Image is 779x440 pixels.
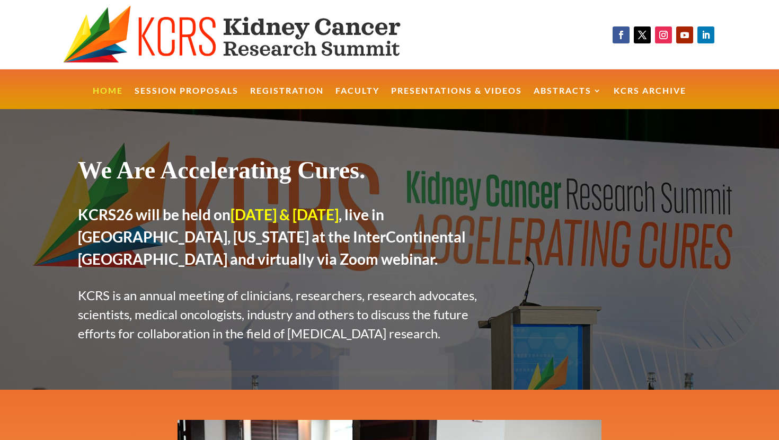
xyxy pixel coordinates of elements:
a: Home [93,87,123,110]
a: KCRS Archive [614,87,686,110]
h1: We Are Accelerating Cures. [78,156,482,190]
p: KCRS is an annual meeting of clinicians, researchers, research advocates, scientists, medical onc... [78,286,482,343]
a: Follow on X [634,26,651,43]
h2: KCRS26 will be held on , live in [GEOGRAPHIC_DATA], [US_STATE] at the InterContinental [GEOGRAPHI... [78,203,482,275]
a: Abstracts [534,87,602,110]
span: [DATE] & [DATE] [231,205,339,223]
a: Follow on Instagram [655,26,672,43]
a: Session Proposals [135,87,238,110]
a: Follow on Facebook [613,26,630,43]
a: Follow on LinkedIn [697,26,714,43]
img: KCRS generic logo wide [63,5,442,64]
a: Follow on Youtube [676,26,693,43]
a: Presentations & Videos [391,87,522,110]
a: Registration [250,87,324,110]
a: Faculty [335,87,379,110]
